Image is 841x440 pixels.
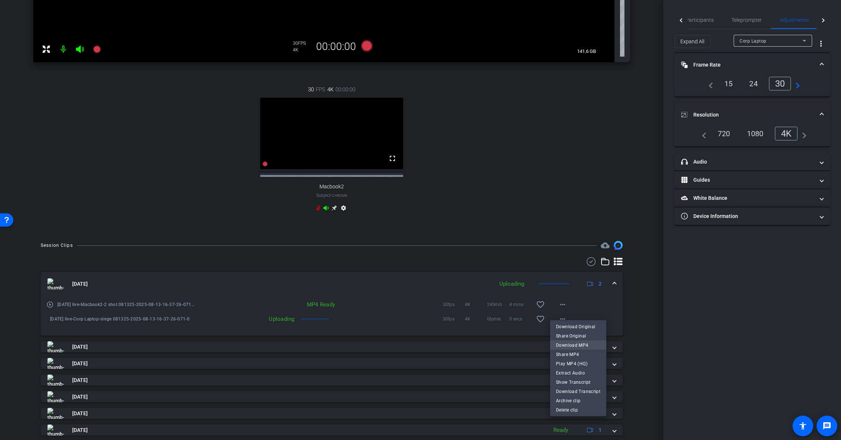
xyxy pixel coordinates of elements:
[556,341,600,350] span: Download MP4
[556,350,600,359] span: Share MP4
[556,378,600,387] span: Show Transcript
[556,332,600,340] span: Share Original
[556,369,600,377] span: Extract Audio
[556,322,600,331] span: Download Original
[556,387,600,396] span: Download Transcript
[556,396,600,405] span: Archive clip
[556,406,600,414] span: Delete clip
[556,359,600,368] span: Play MP4 (HQ)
